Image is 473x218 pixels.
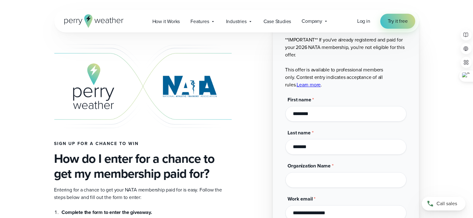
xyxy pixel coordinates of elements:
span: Company [302,17,322,25]
strong: Complete the form to enter the giveaway. [62,209,152,216]
h3: How do I enter for a chance to get my membership paid for? [54,151,232,181]
span: Industries [226,18,247,25]
a: How it Works [147,15,185,28]
a: Call sales [422,197,466,211]
p: Entering for a chance to get your NATA membership paid for is easy. Follow the steps below and fi... [54,186,232,201]
span: First name [288,96,311,103]
span: Call sales [436,200,457,207]
a: Case Studies [258,15,297,28]
a: Try it free [380,14,415,29]
span: Features [190,18,209,25]
span: Organization Name [288,162,331,169]
a: Log in [357,17,370,25]
span: Last name [288,129,311,136]
h4: Sign up for a chance to win [54,141,232,146]
span: Work email [288,195,313,202]
span: Case Studies [264,18,291,25]
span: Try it free [388,17,408,25]
a: Learn more [297,81,321,88]
span: How it Works [152,18,180,25]
p: **IMPORTANT** If you've already registered and paid for your 2026 NATA membership, you're not eli... [285,36,406,89]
